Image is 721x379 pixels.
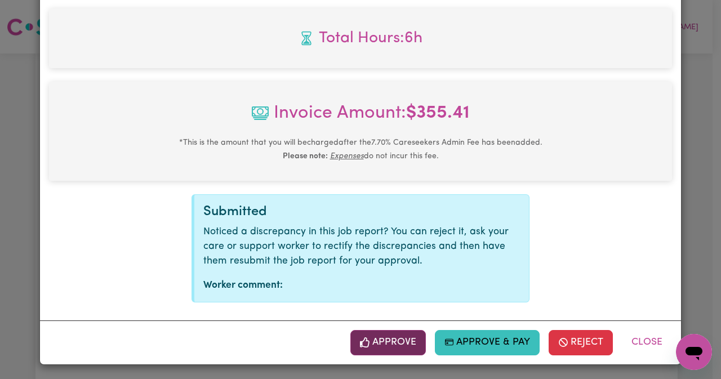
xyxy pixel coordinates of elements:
span: Invoice Amount: [58,100,663,136]
u: Expenses [330,152,364,160]
button: Approve & Pay [435,330,540,355]
button: Approve [350,330,426,355]
span: Submitted [203,205,267,219]
small: This is the amount that you will be charged after the 7.70 % Careseekers Admin Fee has been added... [179,139,542,160]
button: Close [622,330,672,355]
button: Reject [549,330,613,355]
b: Please note: [283,152,328,160]
iframe: Button to launch messaging window [676,334,712,370]
b: $ 355.41 [406,104,470,122]
span: Total hours worked: 6 hours [58,26,663,50]
p: Noticed a discrepancy in this job report? You can reject it, ask your care or support worker to r... [203,225,520,269]
strong: Worker comment: [203,280,283,290]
